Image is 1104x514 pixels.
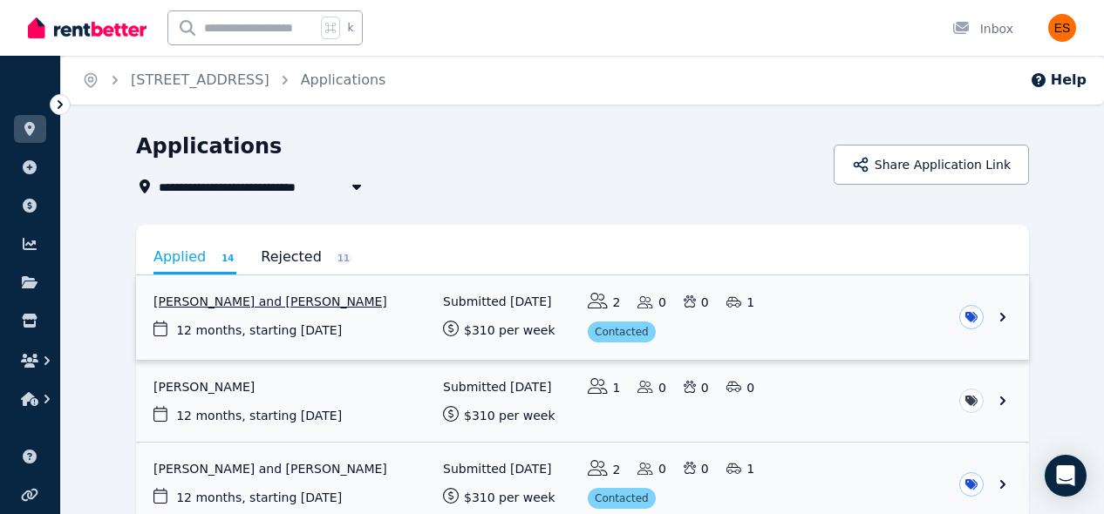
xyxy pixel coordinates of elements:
h1: Applications [136,132,282,160]
a: Rejected [261,242,352,272]
button: Share Application Link [834,145,1029,185]
a: Applications [301,71,386,88]
a: Applied [153,242,236,274]
a: View application: Ashok Sharma and Nirmala Rimal [136,275,1029,360]
span: k [347,21,353,35]
div: Inbox [952,20,1013,37]
div: Open Intercom Messenger [1045,455,1087,497]
button: Help [1030,70,1087,91]
img: RentBetter [28,15,147,41]
span: 14 [219,252,236,265]
nav: Breadcrumb [61,56,406,105]
img: Evangeline Samoilov [1048,14,1076,42]
span: 11 [335,252,352,265]
a: [STREET_ADDRESS] [131,71,269,88]
a: View application: Bianca Lambert [136,361,1029,442]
